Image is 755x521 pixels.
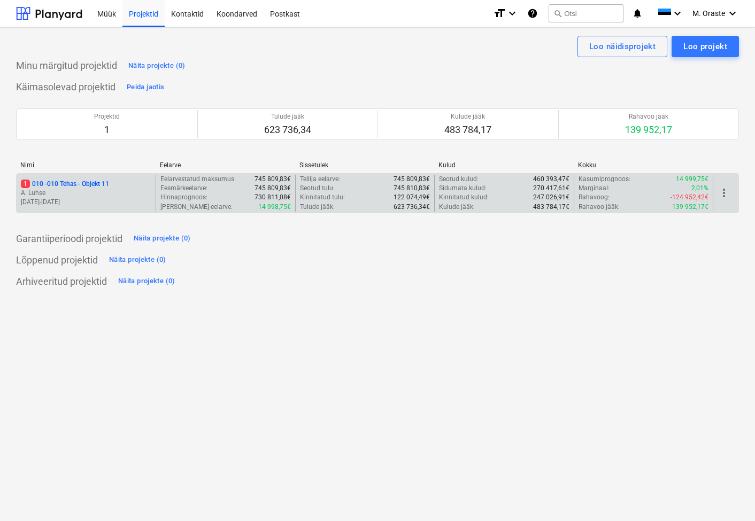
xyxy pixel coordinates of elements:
p: 745 809,83€ [255,184,291,193]
p: -124 952,42€ [671,193,708,202]
p: Lõppenud projektid [16,254,98,267]
button: Loo näidisprojekt [577,36,667,57]
p: Käimasolevad projektid [16,81,115,94]
button: Näita projekte (0) [106,252,169,269]
div: Kokku [578,161,709,169]
i: keyboard_arrow_down [726,7,739,20]
p: Tellija eelarve : [300,175,340,184]
span: more_vert [718,186,730,199]
p: Sidumata kulud : [439,184,487,193]
p: Rahavoo jääk : [579,203,620,212]
button: Näita projekte (0) [126,57,188,74]
p: Rahavoog : [579,193,610,202]
i: keyboard_arrow_down [506,7,519,20]
p: Tulude jääk : [300,203,335,212]
p: Marginaal : [579,184,610,193]
p: 122 074,49€ [394,193,430,202]
p: 2,01% [691,184,708,193]
p: A. Luhse [21,189,151,198]
p: Minu märgitud projektid [16,59,117,72]
p: [DATE] - [DATE] [21,198,151,207]
div: Näita projekte (0) [128,60,186,72]
i: format_size [493,7,506,20]
p: Kulude jääk [444,112,491,121]
div: Nimi [20,161,151,169]
p: Arhiveeritud projektid [16,275,107,288]
p: 14 999,75€ [676,175,708,184]
p: 730 811,08€ [255,193,291,202]
button: Loo projekt [672,36,739,57]
p: Kinnitatud kulud : [439,193,489,202]
p: 460 393,47€ [533,175,569,184]
p: 745 809,83€ [255,175,291,184]
p: 623 736,34 [264,123,311,136]
p: [PERSON_NAME]-eelarve : [160,203,233,212]
span: M. Oraste [692,9,725,18]
p: 1 [94,123,120,136]
button: Peida jaotis [124,79,167,96]
p: Eesmärkeelarve : [160,184,207,193]
i: keyboard_arrow_down [671,7,684,20]
div: Näita projekte (0) [118,275,175,287]
p: 745 809,83€ [394,175,430,184]
p: Seotud kulud : [439,175,479,184]
p: Seotud tulu : [300,184,335,193]
button: Otsi [549,4,623,22]
p: Kinnitatud tulu : [300,193,345,202]
p: 139 952,17€ [672,203,708,212]
div: Loo näidisprojekt [589,40,656,53]
div: Näita projekte (0) [109,254,166,266]
p: 623 736,34€ [394,203,430,212]
div: Sissetulek [299,161,430,169]
p: Tulude jääk [264,112,311,121]
i: notifications [632,7,643,20]
p: Garantiiperioodi projektid [16,232,122,245]
p: Projektid [94,112,120,121]
i: Abikeskus [527,7,538,20]
div: Näita projekte (0) [134,232,191,245]
span: 1 [21,180,30,188]
p: 139 952,17 [625,123,672,136]
p: Eelarvestatud maksumus : [160,175,236,184]
div: Peida jaotis [127,81,164,94]
p: Hinnaprognoos : [160,193,207,202]
p: 483 784,17€ [533,203,569,212]
p: 247 026,91€ [533,193,569,202]
p: Kulude jääk : [439,203,475,212]
span: search [553,9,562,18]
div: 1010 -010 Tehas - Objekt 11A. Luhse[DATE]-[DATE] [21,180,151,207]
div: Loo projekt [683,40,727,53]
p: 010 - 010 Tehas - Objekt 11 [21,180,109,189]
p: 270 417,61€ [533,184,569,193]
button: Näita projekte (0) [131,230,194,247]
p: Kasumiprognoos : [579,175,630,184]
div: Eelarve [160,161,291,169]
p: 14 998,75€ [258,203,291,212]
p: 483 784,17 [444,123,491,136]
div: Kulud [438,161,569,169]
button: Näita projekte (0) [115,273,178,290]
p: Rahavoo jääk [625,112,672,121]
p: 745 810,83€ [394,184,430,193]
